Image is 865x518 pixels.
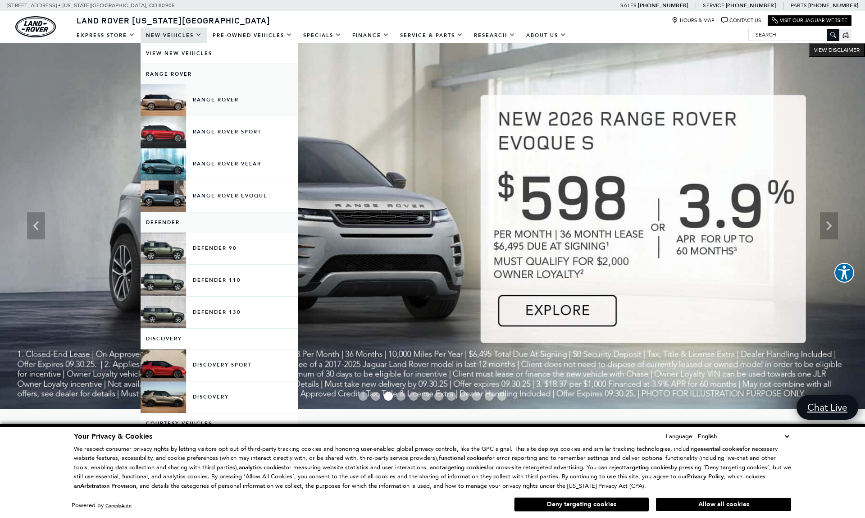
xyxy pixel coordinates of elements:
[460,392,469,401] span: Go to slide 9
[697,445,742,453] strong: essential cookies
[7,2,175,9] a: [STREET_ADDRESS] • [US_STATE][GEOGRAPHIC_DATA], CO 80905
[141,265,298,296] a: Defender 110
[141,28,207,43] a: New Vehicles
[27,212,45,239] div: Previous
[803,401,852,413] span: Chat Live
[422,392,431,401] span: Go to slide 6
[71,28,572,43] nav: Main Navigation
[396,392,405,401] span: Go to slide 4
[797,395,858,420] a: Chat Live
[74,445,791,491] p: We respect consumer privacy rights by letting visitors opt out of third-party tracking cookies an...
[72,503,132,509] div: Powered by
[347,28,395,43] a: Finance
[141,297,298,328] a: Defender 130
[703,2,724,9] span: Service
[141,116,298,148] a: Range Rover Sport
[71,28,141,43] a: EXPRESS STORE
[141,349,298,381] a: Discovery Sport
[834,263,854,283] button: Explore your accessibility options
[141,381,298,413] a: Discovery
[497,392,506,401] span: Go to slide 12
[772,17,847,24] a: Visit Our Jaguar Website
[696,431,791,441] select: Language Select
[239,463,284,472] strong: analytics cookies
[638,2,688,9] a: [PHONE_NUMBER]
[371,392,380,401] span: Go to slide 2
[447,392,456,401] span: Go to slide 8
[791,2,807,9] span: Parts
[521,28,572,43] a: About Us
[15,16,56,37] a: land-rover
[141,233,298,264] a: Defender 90
[749,29,839,40] input: Search
[672,17,715,24] a: Hours & Map
[687,472,724,481] u: Privacy Policy
[298,28,347,43] a: Specials
[141,148,298,180] a: Range Rover Velar
[141,180,298,212] a: Range Rover Evoque
[514,497,649,512] button: Deny targeting cookies
[440,463,487,472] strong: targeting cookies
[15,16,56,37] img: Land Rover
[141,212,298,233] a: Defender
[141,84,298,116] a: Range Rover
[434,392,443,401] span: Go to slide 7
[141,43,298,64] a: View New Vehicles
[620,2,637,9] span: Sales
[439,454,487,462] strong: functional cookies
[834,263,854,284] aside: Accessibility Help Desk
[359,392,368,401] span: Go to slide 1
[141,329,298,349] a: Discovery
[207,28,298,43] a: Pre-Owned Vehicles
[141,64,298,84] a: Range Rover
[809,43,865,57] button: VIEW DISCLAIMER
[105,503,132,509] a: ComplyAuto
[485,392,494,401] span: Go to slide 11
[472,392,481,401] span: Go to slide 10
[666,433,694,439] div: Language:
[141,413,298,434] a: Courtesy Vehicles
[624,463,671,472] strong: targeting cookies
[77,15,270,26] span: Land Rover [US_STATE][GEOGRAPHIC_DATA]
[74,431,152,441] span: Your Privacy & Cookies
[808,2,858,9] a: [PHONE_NUMBER]
[409,392,418,401] span: Go to slide 5
[469,28,521,43] a: Research
[71,15,276,26] a: Land Rover [US_STATE][GEOGRAPHIC_DATA]
[80,482,136,490] strong: Arbitration Provision
[384,392,393,401] span: Go to slide 3
[395,28,469,43] a: Service & Parts
[820,212,838,239] div: Next
[814,46,860,54] span: VIEW DISCLAIMER
[726,2,776,9] a: [PHONE_NUMBER]
[656,498,791,511] button: Allow all cookies
[721,17,761,24] a: Contact Us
